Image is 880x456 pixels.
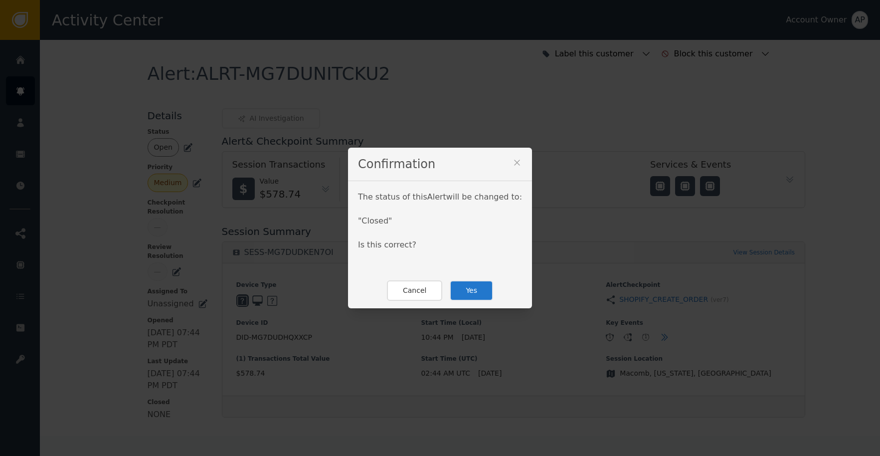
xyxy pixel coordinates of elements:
[358,216,392,226] span: " Closed "
[348,148,532,181] div: Confirmation
[387,280,442,301] button: Cancel
[450,280,493,301] button: Yes
[358,240,416,249] span: Is this correct?
[358,192,522,202] span: The status of this Alert will be changed to:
